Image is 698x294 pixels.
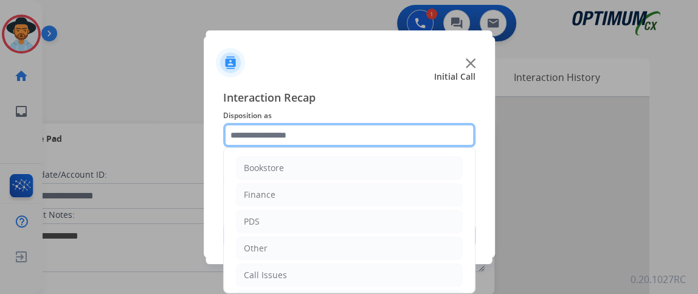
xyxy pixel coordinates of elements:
[244,242,268,254] div: Other
[631,272,686,287] p: 0.20.1027RC
[434,71,475,83] span: Initial Call
[223,108,475,123] span: Disposition as
[244,215,260,228] div: PDS
[244,162,284,174] div: Bookstore
[244,189,275,201] div: Finance
[244,269,287,281] div: Call Issues
[223,89,475,108] span: Interaction Recap
[216,48,245,77] img: contactIcon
